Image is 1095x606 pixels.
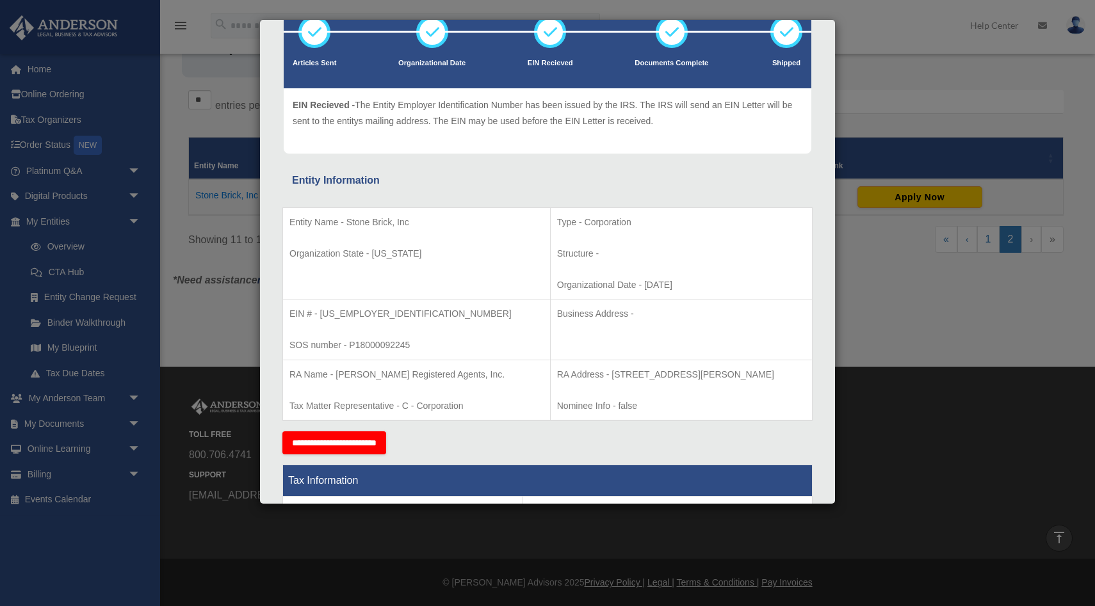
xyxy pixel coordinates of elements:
td: Tax Period Type - Fiscal [283,497,523,591]
p: Entity Name - Stone Brick, Inc [289,214,544,230]
p: Nominee Info - false [557,398,806,414]
p: Business Address - [557,306,806,322]
p: Tax Status - C - Corporation [289,503,516,519]
p: Documents Complete [635,57,708,70]
p: Structure - [557,246,806,262]
p: The Entity Employer Identification Number has been issued by the IRS. The IRS will send an EIN Le... [293,97,802,129]
p: EIN # - [US_EMPLOYER_IDENTIFICATION_NUMBER] [289,306,544,322]
div: Entity Information [292,171,803,189]
span: EIN Recieved - [293,100,355,110]
p: Shipped [770,57,802,70]
p: Organizational Date [398,57,466,70]
p: Tax Form - 1120 [530,503,806,519]
p: Organization State - [US_STATE] [289,246,544,262]
p: Type - Corporation [557,214,806,230]
p: RA Address - [STREET_ADDRESS][PERSON_NAME] [557,367,806,383]
th: Tax Information [283,465,813,497]
p: RA Name - [PERSON_NAME] Registered Agents, Inc. [289,367,544,383]
p: SOS number - P18000092245 [289,337,544,353]
p: Tax Matter Representative - C - Corporation [289,398,544,414]
p: EIN Recieved [528,57,573,70]
p: Articles Sent [293,57,336,70]
p: Organizational Date - [DATE] [557,277,806,293]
